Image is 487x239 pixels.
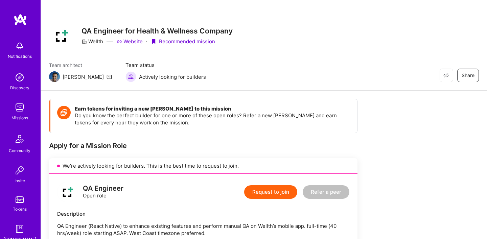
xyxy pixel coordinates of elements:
div: Missions [11,114,28,121]
span: Share [462,72,474,79]
img: Team Architect [49,71,60,82]
img: Actively looking for builders [125,71,136,82]
img: Company Logo [49,24,73,48]
img: logo [57,182,77,202]
i: icon PurpleRibbon [151,39,156,44]
span: Team architect [49,62,112,69]
div: Discovery [10,84,29,91]
img: teamwork [13,101,26,114]
p: Do you know the perfect builder for one or more of these open roles? Refer a new [PERSON_NAME] an... [75,112,350,126]
span: Team status [125,62,206,69]
i: icon CompanyGray [82,39,87,44]
img: bell [13,39,26,53]
div: Invite [15,177,25,184]
div: QA Engineer [83,185,123,192]
img: Community [11,131,28,147]
h4: Earn tokens for inviting a new [PERSON_NAME] to this mission [75,106,350,112]
button: Request to join [244,185,297,199]
i: icon EyeClosed [443,73,449,78]
img: discovery [13,71,26,84]
img: Token icon [57,106,71,119]
img: Invite [13,164,26,177]
button: Share [457,69,479,82]
i: icon Mail [107,74,112,79]
div: Description [57,210,349,217]
div: Wellth [82,38,103,45]
div: Notifications [8,53,32,60]
div: · [146,38,147,45]
div: Community [9,147,30,154]
img: tokens [16,196,24,203]
a: Website [117,38,143,45]
div: Apply for a Mission Role [49,141,357,150]
div: Tokens [13,206,27,213]
div: Open role [83,185,123,199]
div: Recommended mission [151,38,215,45]
button: Refer a peer [303,185,349,199]
img: guide book [13,222,26,236]
p: QA Engineer (React Native) to enhance existing features and perform manual QA on Wellth’s mobile ... [57,222,349,237]
img: logo [14,14,27,26]
div: [PERSON_NAME] [63,73,104,80]
div: We’re actively looking for builders. This is the best time to request to join. [49,158,357,174]
h3: QA Engineer for Health & Wellness Company [82,27,233,35]
span: Actively looking for builders [139,73,206,80]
